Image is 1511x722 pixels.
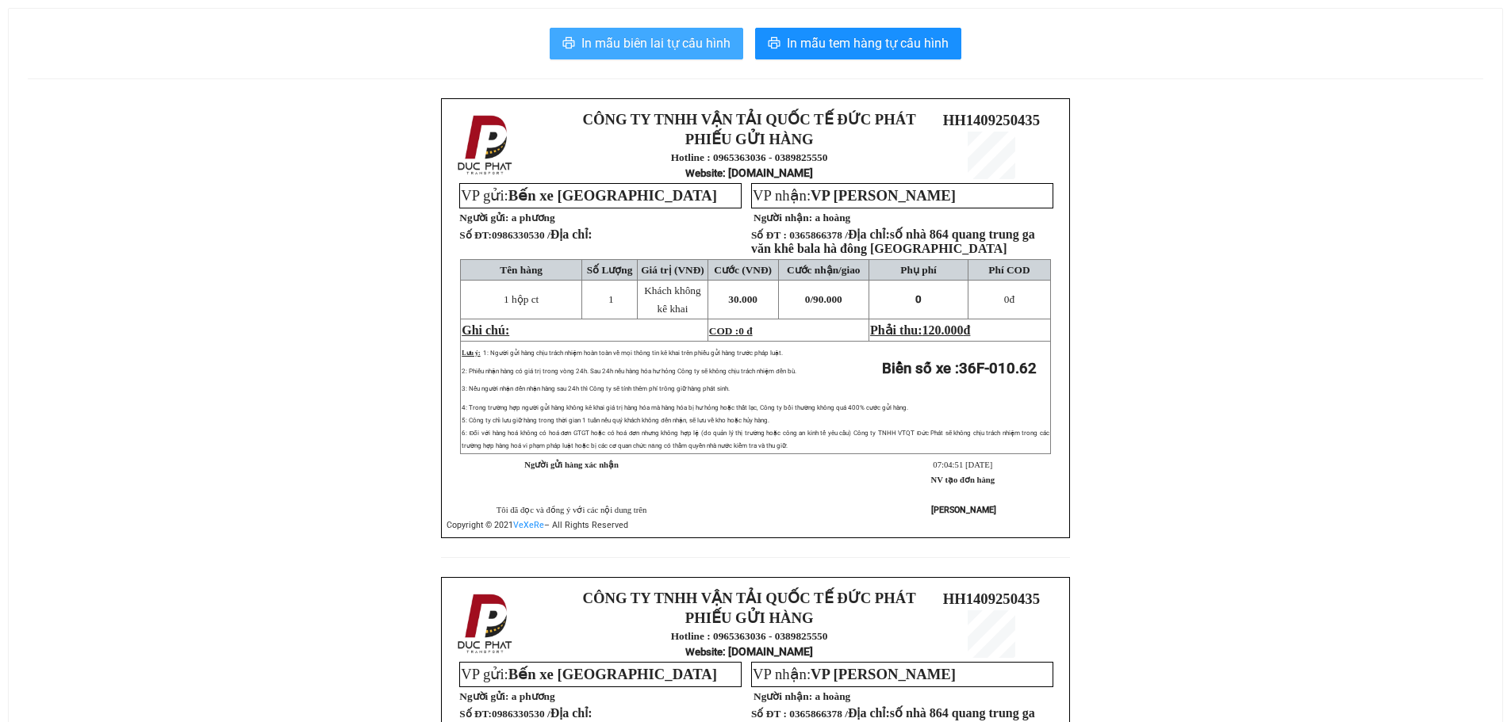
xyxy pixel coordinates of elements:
strong: CÔNG TY TNHH VẬN TẢI QUỐC TẾ ĐỨC PHÁT [583,111,916,128]
span: 0365866378 / [751,229,1035,255]
span: In mẫu tem hàng tự cấu hình [787,33,949,53]
a: VeXeRe [513,520,544,530]
span: 3: Nếu người nhận đến nhận hàng sau 24h thì Công ty sẽ tính thêm phí trông giữ hàng phát sinh. [462,385,729,392]
strong: Người nhận: [754,212,812,223]
img: logo [453,590,520,657]
span: 0 đ [738,325,752,337]
span: HH1409250435 [943,112,1040,128]
strong: : [DOMAIN_NAME] [685,645,813,658]
span: VP gửi: [461,187,717,204]
span: Phụ phí [900,264,936,276]
span: 1 hộp ct [504,293,539,305]
strong: Biển số xe : [882,360,1037,377]
span: VP [PERSON_NAME] [811,666,956,682]
strong: [PERSON_NAME] [931,505,996,515]
strong: PHIẾU GỬI HÀNG [685,609,814,626]
strong: Hotline : 0965363036 - 0389825550 [671,630,828,642]
span: Ghi chú: [462,323,509,337]
span: 4: Trong trường hợp người gửi hàng không kê khai giá trị hàng hóa mà hàng hóa bị hư hỏng hoặc thấ... [462,404,908,411]
span: COD : [709,325,753,337]
span: 0 [1004,293,1010,305]
span: Địa chỉ: [550,706,593,720]
span: VP gửi: [461,666,717,682]
span: Phí COD [988,264,1030,276]
strong: Số ĐT : [751,708,787,720]
span: a hoàng [815,212,850,223]
span: a phương [512,690,555,702]
strong: Số ĐT : [751,229,787,241]
span: VP [PERSON_NAME] [811,187,956,204]
strong: Người gửi: [459,212,508,223]
span: In mẫu biên lai tự cấu hình [581,33,731,53]
span: 0 [915,293,922,305]
span: Giá trị (VNĐ) [641,264,704,276]
span: HH1409250435 [943,590,1040,607]
span: số nhà 864 quang trung ga văn khê bala hà đông [GEOGRAPHIC_DATA] [751,227,1035,255]
strong: CÔNG TY TNHH VẬN TẢI QUỐC TẾ ĐỨC PHÁT [583,590,916,606]
span: Copyright © 2021 – All Rights Reserved [447,520,628,530]
span: VP nhận: [753,187,956,204]
span: đ [1004,293,1014,305]
span: Website [685,167,723,179]
strong: Số ĐT: [459,708,592,720]
span: Bến xe [GEOGRAPHIC_DATA] [508,187,717,204]
span: 6: Đối với hàng hoá không có hoá đơn GTGT hoặc có hoá đơn nhưng không hợp lệ (do quản lý thị trườ... [462,430,1049,449]
strong: Người gửi hàng xác nhận [524,460,619,469]
span: 07:04:51 [DATE] [933,460,992,469]
span: printer [562,36,575,52]
span: đ [964,323,971,337]
span: VP nhận: [753,666,956,682]
span: Địa chỉ: [550,227,593,241]
strong: PHIẾU GỬI HÀNG [685,131,814,147]
span: Địa chỉ: [751,227,1035,255]
span: 90.000 [813,293,842,305]
span: Số Lượng [587,264,633,276]
span: Tôi đã đọc và đồng ý với các nội dung trên [497,506,647,514]
span: printer [768,36,780,52]
span: a hoàng [815,690,850,702]
span: 1: Người gửi hàng chịu trách nhiệm hoàn toàn về mọi thông tin kê khai trên phiếu gửi hàng trước p... [483,350,783,357]
span: Cước nhận/giao [787,264,861,276]
strong: NV tạo đơn hàng [931,476,995,484]
span: Website [685,646,723,658]
span: 120.000 [922,323,964,337]
span: 30.000 [728,293,757,305]
span: 0986330530 / [492,229,593,241]
img: logo [453,112,520,178]
strong: Số ĐT: [459,229,592,241]
strong: Hotline : 0965363036 - 0389825550 [671,151,828,163]
span: 36F-010.62 [959,360,1037,377]
span: Khách không kê khai [644,285,700,315]
span: Lưu ý: [462,350,480,357]
span: 2: Phiếu nhận hàng có giá trị trong vòng 24h. Sau 24h nếu hàng hóa hư hỏng Công ty sẽ không chịu ... [462,368,796,375]
span: 1 [608,293,614,305]
strong: Người gửi: [459,690,508,702]
strong: : [DOMAIN_NAME] [685,166,813,179]
span: Phải thu: [870,323,970,337]
span: 5: Công ty chỉ lưu giữ hàng trong thời gian 1 tuần nếu quý khách không đến nhận, sẽ lưu về kho ho... [462,417,769,424]
strong: Người nhận: [754,690,812,702]
span: Tên hàng [500,264,543,276]
button: printerIn mẫu tem hàng tự cấu hình [755,28,961,59]
span: a phương [512,212,555,223]
button: printerIn mẫu biên lai tự cấu hình [550,28,743,59]
span: 0986330530 / [492,708,593,720]
span: Bến xe [GEOGRAPHIC_DATA] [508,666,717,682]
span: 0/ [805,293,842,305]
span: Cước (VNĐ) [714,264,772,276]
